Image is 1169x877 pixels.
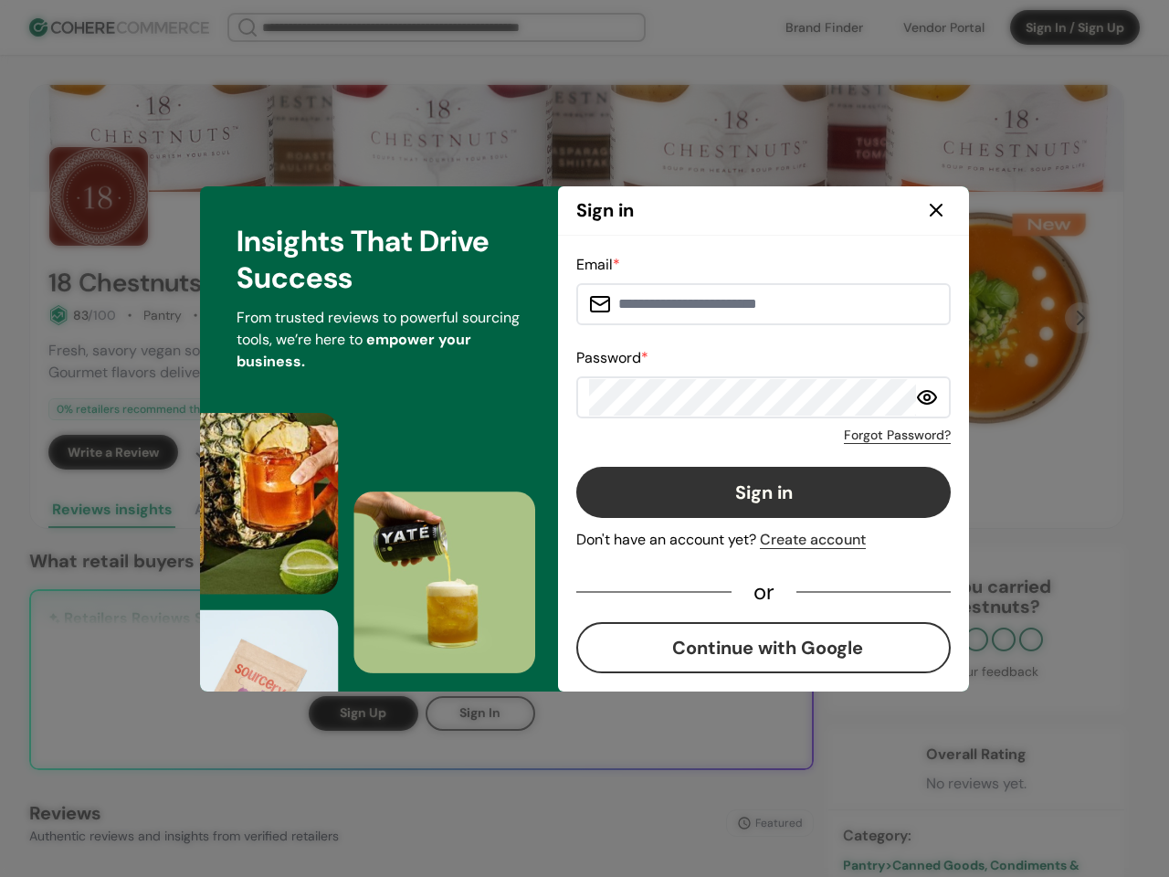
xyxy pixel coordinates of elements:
label: Email [576,255,620,274]
div: or [732,584,796,600]
div: Don't have an account yet? [576,529,951,551]
span: empower your business. [237,330,471,371]
h3: Insights That Drive Success [237,223,521,296]
button: Continue with Google [576,622,951,673]
div: Create account [760,529,866,551]
a: Forgot Password? [844,426,951,445]
label: Password [576,348,648,367]
button: Sign in [576,467,951,518]
p: From trusted reviews to powerful sourcing tools, we’re here to [237,307,521,373]
h2: Sign in [576,196,634,224]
